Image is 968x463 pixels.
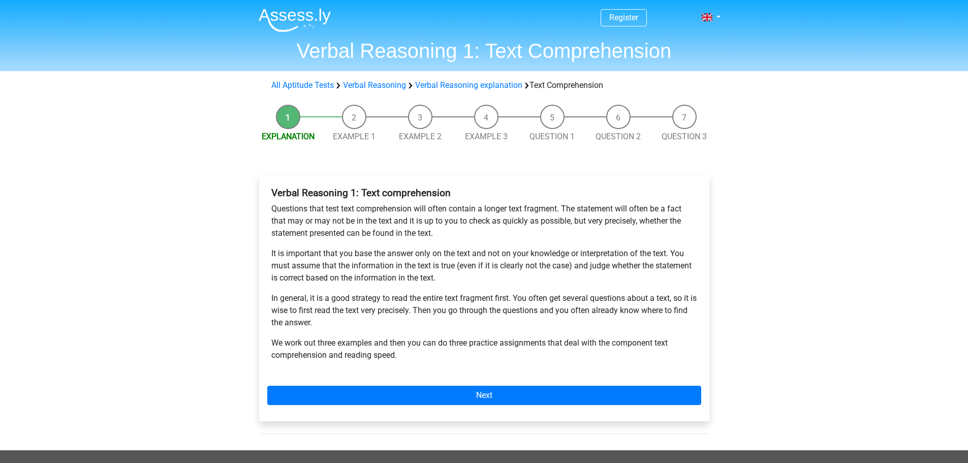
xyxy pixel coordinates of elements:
[271,187,451,199] b: Verbal Reasoning 1: Text comprehension
[465,132,508,141] a: Example 3
[251,39,718,63] h1: Verbal Reasoning 1: Text Comprehension
[399,132,442,141] a: Example 2
[529,132,575,141] a: Question 1
[271,80,334,90] a: All Aptitude Tests
[271,292,697,329] p: In general, it is a good strategy to read the entire text fragment first. You often get several q...
[343,80,406,90] a: Verbal Reasoning
[267,386,701,405] a: Next
[259,8,331,32] img: Assessly
[596,132,641,141] a: Question 2
[662,132,707,141] a: Question 3
[415,80,522,90] a: Verbal Reasoning explanation
[333,132,376,141] a: Example 1
[262,132,315,141] a: Explanation
[271,337,697,361] p: We work out three examples and then you can do three practice assignments that deal with the comp...
[609,13,638,22] a: Register
[267,79,701,91] div: Text Comprehension
[271,248,697,284] p: It is important that you base the answer only on the text and not on your knowledge or interpreta...
[271,203,697,239] p: Questions that test text comprehension will often contain a longer text fragment. The statement w...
